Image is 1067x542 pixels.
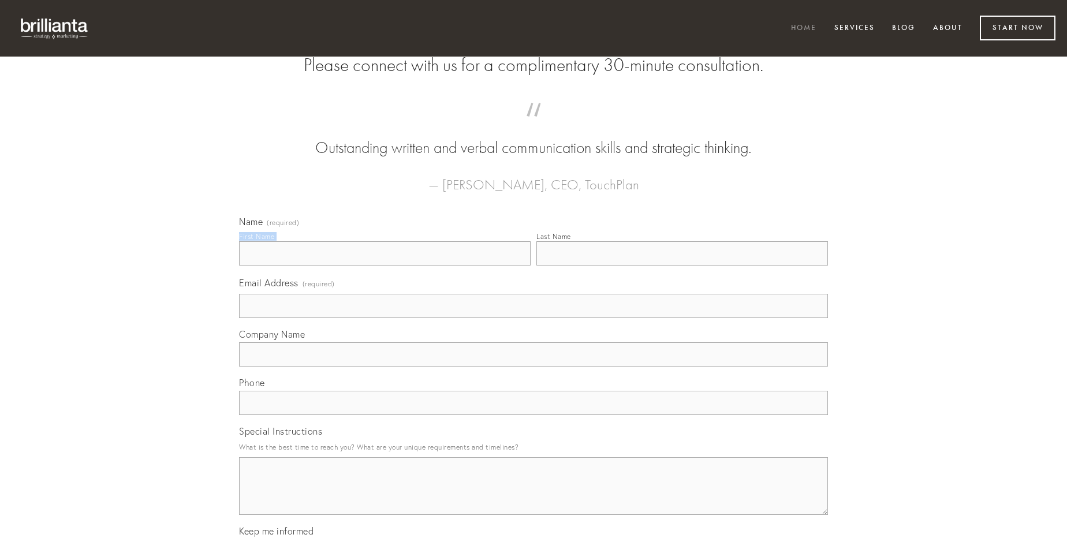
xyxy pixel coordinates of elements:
[258,114,809,137] span: “
[303,276,335,291] span: (required)
[980,16,1055,40] a: Start Now
[239,439,828,455] p: What is the best time to reach you? What are your unique requirements and timelines?
[827,19,882,38] a: Services
[258,159,809,196] figcaption: — [PERSON_NAME], CEO, TouchPlan
[239,232,274,241] div: First Name
[12,12,98,45] img: brillianta - research, strategy, marketing
[239,216,263,227] span: Name
[926,19,970,38] a: About
[536,232,571,241] div: Last Name
[239,425,322,437] span: Special Instructions
[258,114,809,159] blockquote: Outstanding written and verbal communication skills and strategic thinking.
[239,525,314,537] span: Keep me informed
[239,277,299,289] span: Email Address
[239,54,828,76] h2: Please connect with us for a complimentary 30-minute consultation.
[885,19,923,38] a: Blog
[239,377,265,388] span: Phone
[267,219,299,226] span: (required)
[784,19,824,38] a: Home
[239,328,305,340] span: Company Name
